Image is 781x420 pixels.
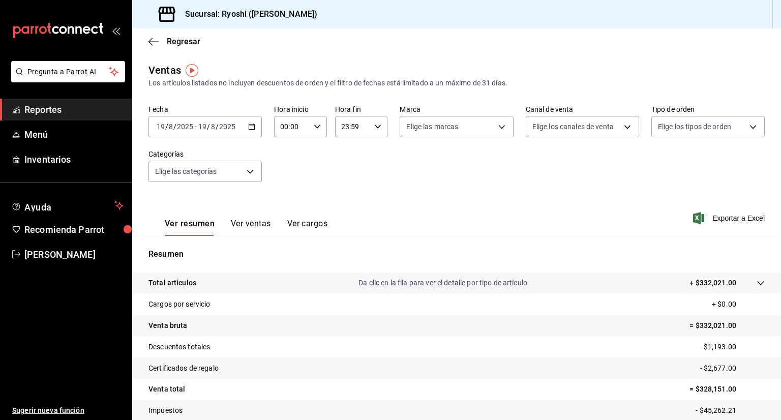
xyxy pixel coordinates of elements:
label: Hora inicio [274,106,327,113]
span: Elige las categorías [155,166,217,176]
p: Resumen [148,248,765,260]
div: Ventas [148,63,181,78]
p: Venta total [148,384,185,395]
p: Certificados de regalo [148,363,219,374]
input: -- [211,123,216,131]
h3: Sucursal: Ryoshi ([PERSON_NAME]) [177,8,317,20]
p: Da clic en la fila para ver el detalle por tipo de artículo [358,278,527,288]
p: = $332,021.00 [689,320,765,331]
p: Descuentos totales [148,342,210,352]
label: Fecha [148,106,262,113]
p: + $0.00 [712,299,765,310]
p: Impuestos [148,405,183,416]
span: Elige los canales de venta [532,122,614,132]
span: - [195,123,197,131]
div: Los artículos listados no incluyen descuentos de orden y el filtro de fechas está limitado a un m... [148,78,765,88]
a: Pregunta a Parrot AI [7,74,125,84]
label: Marca [400,106,513,113]
span: Regresar [167,37,200,46]
label: Hora fin [335,106,388,113]
button: Ver resumen [165,219,215,236]
label: Canal de venta [526,106,639,113]
span: Pregunta a Parrot AI [27,67,109,77]
input: -- [198,123,207,131]
button: open_drawer_menu [112,26,120,35]
span: Recomienda Parrot [24,223,124,236]
input: -- [168,123,173,131]
p: Cargos por servicio [148,299,211,310]
span: Reportes [24,103,124,116]
button: Ver cargos [287,219,328,236]
p: Total artículos [148,278,196,288]
p: - $2,677.00 [700,363,765,374]
span: Elige los tipos de orden [658,122,731,132]
button: Pregunta a Parrot AI [11,61,125,82]
span: [PERSON_NAME] [24,248,124,261]
span: Ayuda [24,199,110,212]
button: Ver ventas [231,219,271,236]
span: Elige las marcas [406,122,458,132]
button: Regresar [148,37,200,46]
span: / [165,123,168,131]
p: = $328,151.00 [689,384,765,395]
p: Venta bruta [148,320,187,331]
label: Tipo de orden [651,106,765,113]
p: - $45,262.21 [696,405,765,416]
input: -- [156,123,165,131]
span: Inventarios [24,153,124,166]
input: ---- [219,123,236,131]
div: navigation tabs [165,219,327,236]
p: - $1,193.00 [700,342,765,352]
p: + $332,021.00 [689,278,736,288]
span: / [216,123,219,131]
span: Sugerir nueva función [12,405,124,416]
span: / [207,123,210,131]
span: / [173,123,176,131]
input: ---- [176,123,194,131]
img: Tooltip marker [186,64,198,77]
label: Categorías [148,151,262,158]
button: Exportar a Excel [695,212,765,224]
span: Menú [24,128,124,141]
